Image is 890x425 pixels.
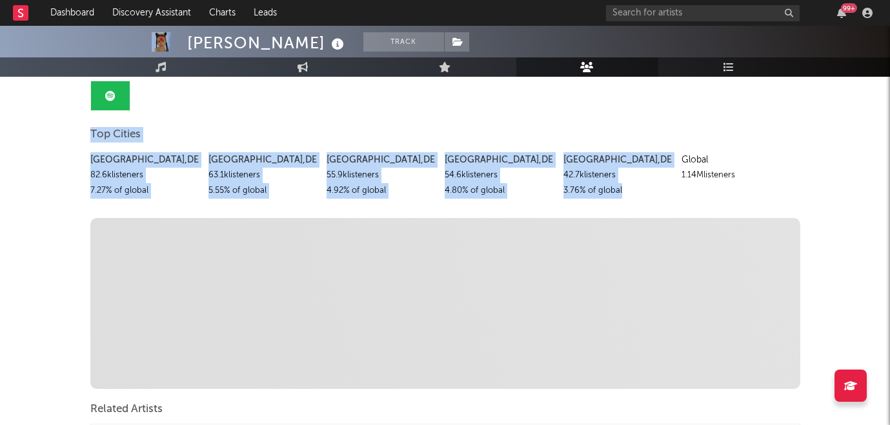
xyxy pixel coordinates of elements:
div: 4.80 % of global [445,183,553,199]
div: [GEOGRAPHIC_DATA] , DE [327,152,435,168]
div: 99 + [841,3,857,13]
span: Top Cities [90,127,141,143]
button: Track [363,32,444,52]
input: Search for artists [606,5,800,21]
div: [GEOGRAPHIC_DATA] , DE [563,152,672,168]
div: [GEOGRAPHIC_DATA] , DE [445,152,553,168]
span: Related Artists [90,402,163,417]
div: 1.14M listeners [682,168,790,183]
div: Global [682,152,790,168]
div: 82.6k listeners [90,168,199,183]
div: 4.92 % of global [327,183,435,199]
div: 7.27 % of global [90,183,199,199]
button: 99+ [837,8,846,18]
div: [GEOGRAPHIC_DATA] , DE [208,152,317,168]
div: 54.6k listeners [445,168,553,183]
div: 63.1k listeners [208,168,317,183]
div: [GEOGRAPHIC_DATA] , DE [90,152,199,168]
div: [PERSON_NAME] [187,32,347,54]
div: 5.55 % of global [208,183,317,199]
div: 55.9k listeners [327,168,435,183]
div: 3.76 % of global [563,183,672,199]
div: 42.7k listeners [563,168,672,183]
